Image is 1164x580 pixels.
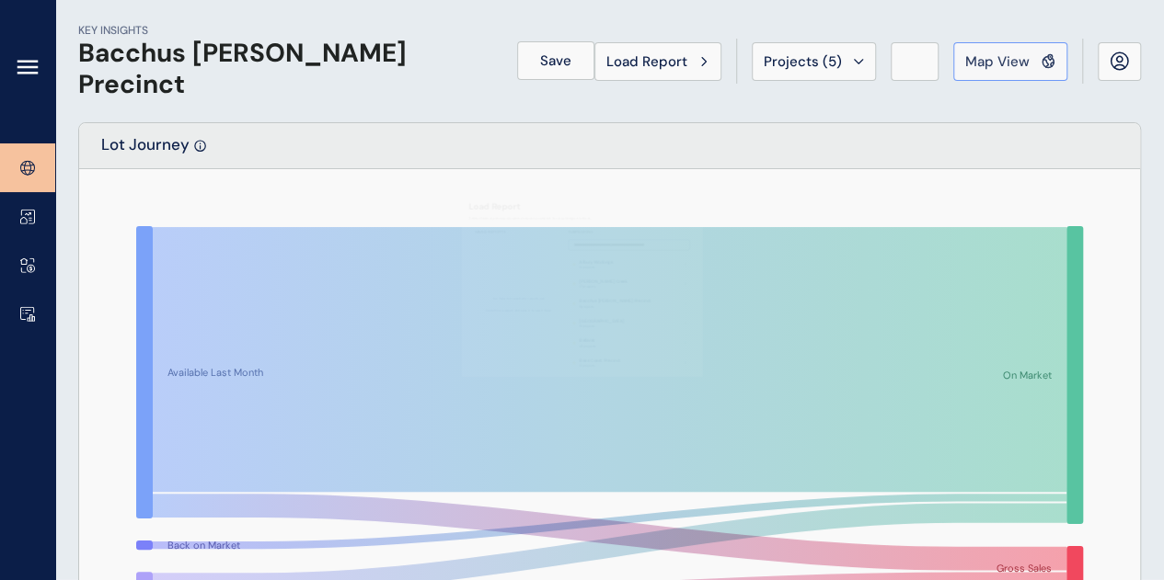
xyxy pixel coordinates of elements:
h1: Bacchus [PERSON_NAME] Precinct [78,38,495,99]
span: Map View [965,52,1030,71]
span: Projects ( 5 ) [764,52,842,71]
button: Save [517,41,594,80]
button: Load Report [594,42,721,81]
span: Save [540,51,571,70]
button: Projects (5) [752,42,876,81]
p: Lot Journey [101,134,190,168]
p: KEY INSIGHTS [78,23,495,39]
span: Load Report [606,52,687,71]
button: Map View [953,42,1067,81]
